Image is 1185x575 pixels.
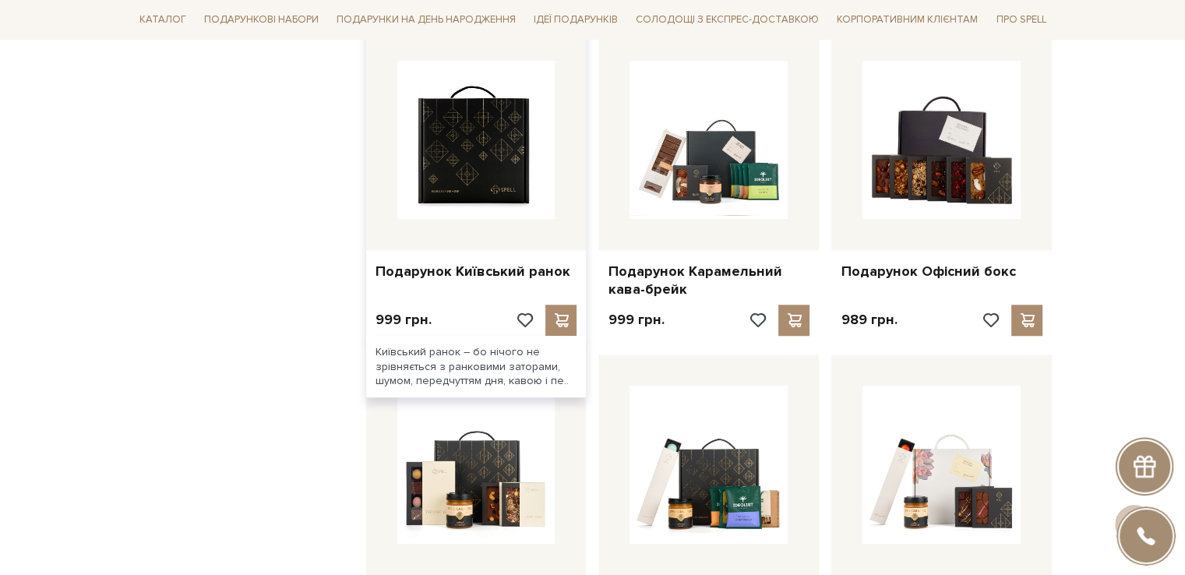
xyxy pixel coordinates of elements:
p: 999 грн. [376,311,432,329]
p: 999 грн. [608,311,664,329]
a: Подарунок Офісний бокс [841,263,1042,280]
span: Каталог [133,8,192,32]
a: Солодощі з експрес-доставкою [630,6,825,33]
p: 989 грн. [841,311,897,329]
div: Київський ранок – бо нічого не зрівняється з ранковими заторами, шумом, передчуттям дня, кавою і ... [366,336,587,397]
span: Ідеї подарунків [527,8,624,32]
span: Подарункові набори [198,8,325,32]
a: Подарунок Карамельний кава-брейк [608,263,809,299]
span: Подарунки на День народження [330,8,522,32]
a: Подарунок Київський ранок [376,263,577,280]
a: Корпоративним клієнтам [831,6,984,33]
span: Про Spell [989,8,1052,32]
img: Подарунок Київський ранок [397,61,555,219]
